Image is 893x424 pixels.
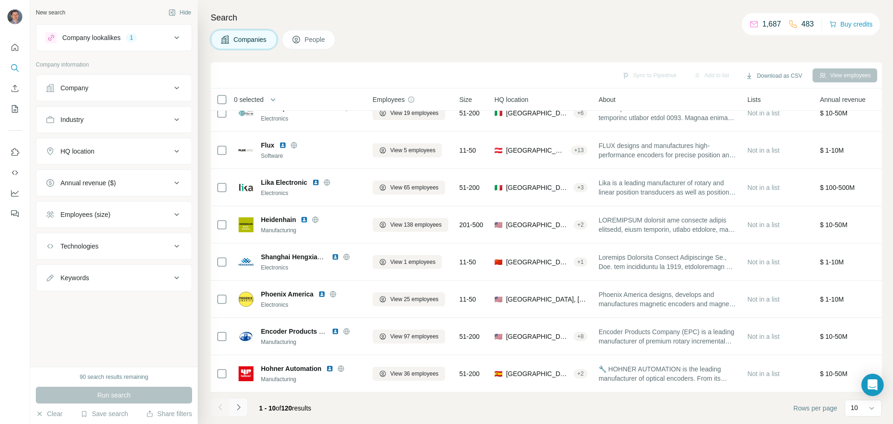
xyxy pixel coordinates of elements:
div: Manufacturing [261,375,361,384]
span: Not in a list [747,184,780,191]
button: View 1 employees [373,255,442,269]
span: $ 1-10M [820,258,844,266]
button: Buy credits [829,18,873,31]
button: View 5 employees [373,143,442,157]
img: Logo of Encoder Products Company [239,329,253,344]
span: Not in a list [747,147,780,154]
button: View 36 employees [373,367,445,381]
span: People [305,35,326,44]
span: results [259,404,311,412]
span: View 1 employees [390,258,435,266]
span: Lika Electronic [261,178,307,187]
span: View 138 employees [390,221,442,229]
span: View 19 employees [390,109,439,117]
div: Company [60,83,88,93]
span: View 25 employees [390,295,439,303]
span: $ 1-10M [820,147,844,154]
div: + 2 [573,221,587,229]
span: Lika is a leading manufacturer of rotary and linear position transducers as well as position disp... [599,178,736,197]
div: 90 search results remaining [80,373,148,381]
button: Employees (size) [36,203,192,226]
span: 🇨🇳 [494,257,502,267]
span: View 65 employees [390,183,439,192]
p: Company information [36,61,192,69]
span: 51-200 [460,183,480,192]
div: Electronics [261,301,361,309]
span: Not in a list [747,296,780,303]
button: Technologies [36,235,192,257]
img: Logo of Eltra s.p.a. - A Broadcom Company [239,106,253,121]
div: + 1 [573,258,587,266]
h4: Search [211,11,882,24]
span: of [276,404,281,412]
span: 201-500 [460,220,483,229]
div: + 13 [571,146,587,155]
button: Share filters [146,409,192,418]
span: 11-50 [460,257,476,267]
div: Electronics [261,189,361,197]
button: Enrich CSV [7,80,22,97]
button: Industry [36,108,192,131]
img: Logo of Hohner Automation [239,366,253,381]
span: View 97 employees [390,332,439,341]
button: Use Surfe API [7,164,22,181]
div: Keywords [60,273,89,283]
span: [GEOGRAPHIC_DATA], [GEOGRAPHIC_DATA], [GEOGRAPHIC_DATA] [506,108,570,118]
span: Lorem ipsumdol si ame consec ad elitsed doe temporinc utlabor etdol 0093. Magnaa enima 63+ minim ... [599,104,736,122]
span: Encoder Products Company (EPC) is a leading manufacturer of premium rotary incremental and absolu... [599,327,736,346]
div: Technologies [60,242,99,251]
button: Navigate to next page [229,398,248,417]
span: 🔧 HOHNER AUTOMATION is the leading manufacturer of optical encoders. From its headquarters in [GE... [599,364,736,383]
button: View 138 employees [373,218,448,232]
img: Logo of Heidenhain [239,217,253,232]
div: Electronics [261,263,361,272]
span: 51-200 [460,369,480,378]
button: Clear [36,409,62,418]
button: Company [36,77,192,99]
span: View 36 employees [390,370,439,378]
span: Lists [747,95,761,104]
span: $ 10-50M [820,333,847,340]
button: Feedback [7,205,22,222]
div: 1 [126,34,137,42]
img: LinkedIn logo [326,365,333,372]
img: Logo of Flux [239,143,253,158]
div: Electronics [261,114,361,123]
span: Employees [373,95,405,104]
button: My lists [7,101,22,117]
button: View 65 employees [373,181,445,195]
span: [GEOGRAPHIC_DATA], [GEOGRAPHIC_DATA] [506,257,570,267]
div: New search [36,8,65,17]
button: View 19 employees [373,106,445,120]
div: + 6 [573,109,587,117]
span: 51-200 [460,108,480,118]
p: 1,687 [762,19,781,30]
span: 🇦🇹 [494,146,502,155]
span: Not in a list [747,258,780,266]
img: LinkedIn logo [332,253,339,261]
span: 51-200 [460,332,480,341]
span: LOREMIPSUM dolorsit ame consecte adipis elitsedd, eiusm temporin, utlabo etdolore, mag ALI enimad... [599,215,736,234]
span: Hohner Automation [261,364,321,373]
span: Phoenix America [261,289,313,299]
div: Annual revenue ($) [60,178,116,188]
span: [GEOGRAPHIC_DATA], [GEOGRAPHIC_DATA], [GEOGRAPHIC_DATA] [506,183,570,192]
img: LinkedIn logo [332,328,339,335]
img: Logo of Phoenix America [239,292,253,307]
button: Search [7,60,22,76]
button: Hide [162,6,198,20]
span: Encoder Products Company [261,328,348,335]
span: Companies [233,35,267,44]
span: 120 [281,404,292,412]
img: Logo of Shanghai Hengxiang Optical Electronics Itd [239,255,253,269]
span: View 5 employees [390,146,435,155]
div: Company lookalikes [62,33,120,42]
div: + 2 [573,370,587,378]
button: Download as CSV [739,69,808,83]
span: Rows per page [793,404,837,413]
span: 🇮🇹 [494,108,502,118]
span: Not in a list [747,221,780,229]
span: Heidenhain [261,215,296,224]
span: $ 10-50M [820,221,847,229]
div: Employees (size) [60,210,110,219]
